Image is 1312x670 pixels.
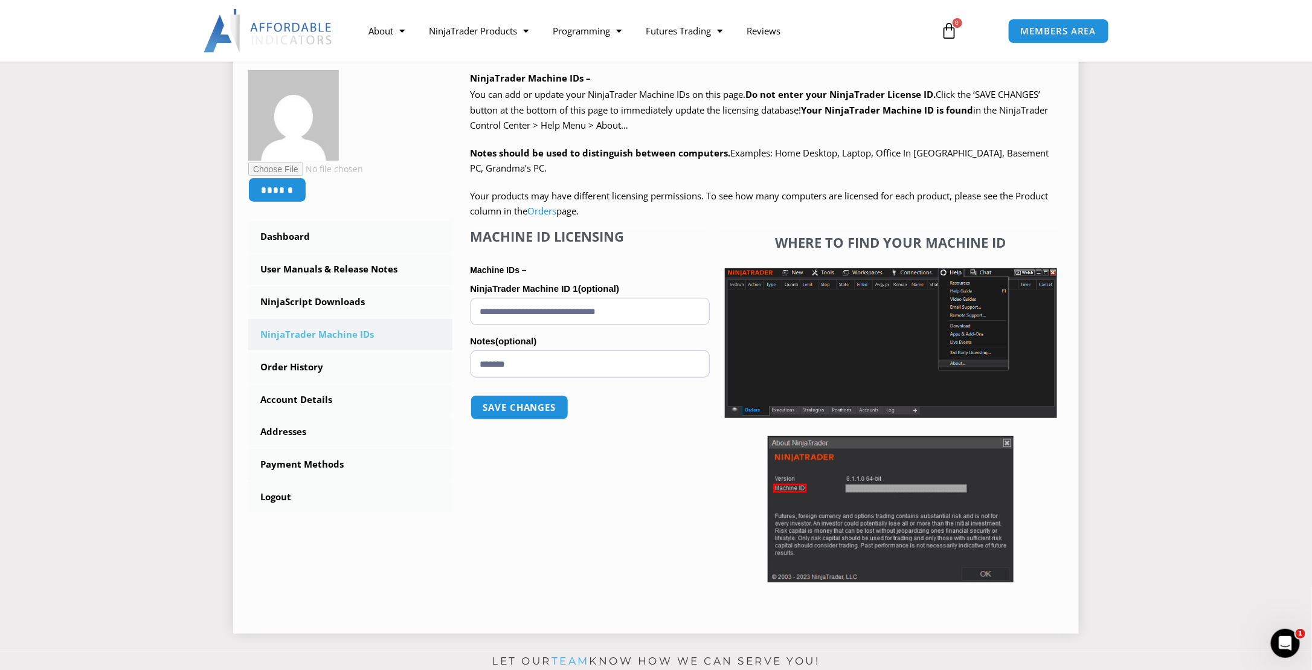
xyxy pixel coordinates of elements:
[356,17,927,45] nav: Menu
[802,104,974,116] strong: Your NinjaTrader Machine ID is found
[417,17,541,45] a: NinjaTrader Products
[471,332,710,350] label: Notes
[528,205,557,217] a: Orders
[471,88,1049,131] span: Click the ‘SAVE CHANGES’ button at the bottom of this page to immediately update the licensing da...
[248,286,452,318] a: NinjaScript Downloads
[471,265,527,275] strong: Machine IDs –
[471,190,1049,217] span: Your products may have different licensing permissions. To see how many computers are licensed fo...
[248,254,452,285] a: User Manuals & Release Notes
[1008,19,1109,43] a: MEMBERS AREA
[1021,27,1096,36] span: MEMBERS AREA
[1296,629,1305,639] span: 1
[471,88,746,100] span: You can add or update your NinjaTrader Machine IDs on this page.
[746,88,936,100] b: Do not enter your NinjaTrader License ID.
[471,147,731,159] strong: Notes should be used to distinguish between computers.
[471,72,591,84] b: NinjaTrader Machine IDs –
[768,436,1014,582] img: Screenshot 2025-01-17 114931 | Affordable Indicators – NinjaTrader
[953,18,962,28] span: 0
[923,13,976,48] a: 0
[248,416,452,448] a: Addresses
[725,234,1057,250] h4: Where to find your Machine ID
[248,384,452,416] a: Account Details
[471,395,569,420] button: Save changes
[471,280,710,298] label: NinjaTrader Machine ID 1
[248,319,452,350] a: NinjaTrader Machine IDs
[735,17,793,45] a: Reviews
[471,228,710,244] h4: Machine ID Licensing
[204,9,333,53] img: LogoAI | Affordable Indicators – NinjaTrader
[248,221,452,253] a: Dashboard
[471,147,1049,175] span: Examples: Home Desktop, Laptop, Office In [GEOGRAPHIC_DATA], Basement PC, Grandma’s PC.
[495,336,536,346] span: (optional)
[248,352,452,383] a: Order History
[356,17,417,45] a: About
[248,482,452,513] a: Logout
[578,283,619,294] span: (optional)
[248,70,339,161] img: e8feb1ff8a5dfe589b667e4ba2618df02988beae940df039e8f2b8c095e55221
[248,449,452,480] a: Payment Methods
[541,17,634,45] a: Programming
[248,221,452,513] nav: Account pages
[1271,629,1300,658] iframe: Intercom live chat
[634,17,735,45] a: Futures Trading
[725,268,1057,418] img: Screenshot 2025-01-17 1155544 | Affordable Indicators – NinjaTrader
[551,655,590,667] a: team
